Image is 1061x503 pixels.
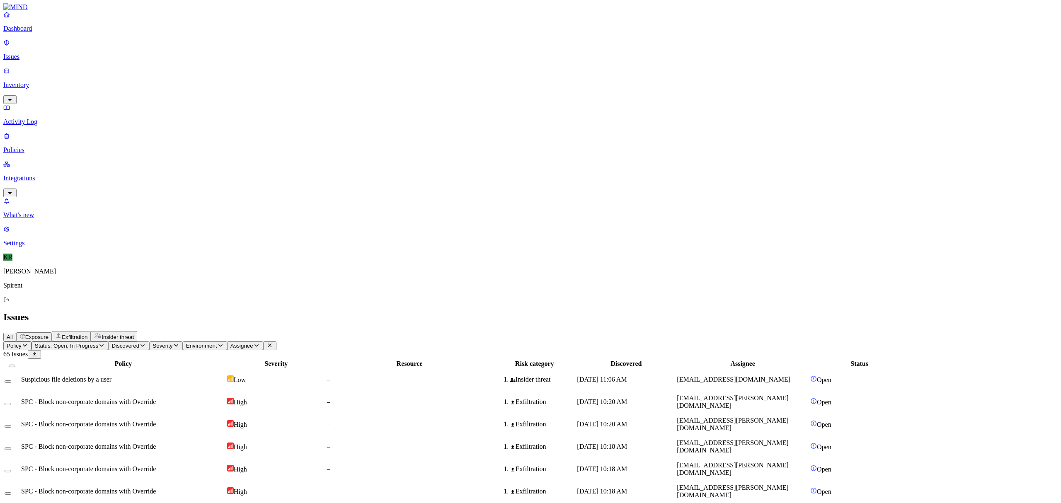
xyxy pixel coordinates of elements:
span: – [327,488,330,495]
button: Select row [5,447,11,450]
span: SPC - Block non-corporate domains with Override [21,443,156,450]
a: What's new [3,197,1058,219]
a: Dashboard [3,11,1058,32]
span: SPC - Block non-corporate domains with Override [21,465,156,472]
span: Status: Open, In Progress [35,343,98,349]
div: Exfiltration [510,443,575,450]
button: Select row [5,403,11,405]
span: 65 Issues [3,351,28,358]
a: Integrations [3,160,1058,196]
img: MIND [3,3,28,11]
div: Discovered [577,360,675,368]
span: [DATE] 10:20 AM [577,421,627,428]
span: [EMAIL_ADDRESS][PERSON_NAME][DOMAIN_NAME] [677,417,788,431]
span: Open [817,399,831,406]
p: [PERSON_NAME] [3,268,1058,275]
div: Exfiltration [510,488,575,495]
span: High [234,421,247,428]
span: [EMAIL_ADDRESS][DOMAIN_NAME] [677,376,790,383]
div: Severity [227,360,325,368]
span: Assignee [230,343,253,349]
span: [DATE] 10:18 AM [577,488,627,495]
span: – [327,421,330,428]
span: [EMAIL_ADDRESS][PERSON_NAME][DOMAIN_NAME] [677,484,788,498]
div: Exfiltration [510,465,575,473]
span: [DATE] 10:20 AM [577,398,627,405]
p: Dashboard [3,25,1058,32]
span: Open [817,376,831,383]
span: Open [817,443,831,450]
a: Policies [3,132,1058,154]
span: Severity [153,343,172,349]
p: Policies [3,146,1058,154]
img: status-open [810,465,817,472]
div: Resource [327,360,492,368]
img: severity-high [227,420,234,427]
img: status-open [810,487,817,494]
img: severity-high [227,465,234,472]
a: Activity Log [3,104,1058,126]
span: High [234,488,247,495]
button: Select all [9,365,15,367]
span: Exfiltration [62,334,87,340]
button: Select row [5,425,11,428]
span: [DATE] 10:18 AM [577,465,627,472]
span: – [327,398,330,405]
img: severity-high [227,398,234,404]
span: SPC - Block non-corporate domains with Override [21,398,156,405]
img: status-open [810,443,817,449]
h2: Issues [3,312,1058,323]
span: Exposure [25,334,48,340]
span: Environment [186,343,217,349]
span: High [234,399,247,406]
span: Open [817,466,831,473]
span: All [7,334,13,340]
div: Status [810,360,908,368]
a: Issues [3,39,1058,60]
span: – [327,465,330,472]
img: severity-low [227,375,234,382]
div: Exfiltration [510,421,575,428]
span: High [234,443,247,450]
img: status-open [810,420,817,427]
span: High [234,466,247,473]
span: Policy [7,343,22,349]
span: KR [3,254,12,261]
span: [EMAIL_ADDRESS][PERSON_NAME][DOMAIN_NAME] [677,439,788,454]
span: SPC - Block non-corporate domains with Override [21,488,156,495]
p: Spirent [3,282,1058,289]
p: Settings [3,239,1058,247]
div: Risk category [494,360,575,368]
span: Suspicious file deletions by a user [21,376,111,383]
span: Insider threat [102,334,134,340]
span: Open [817,488,831,495]
div: Insider threat [510,376,575,383]
span: [EMAIL_ADDRESS][PERSON_NAME][DOMAIN_NAME] [677,462,788,476]
span: – [327,443,330,450]
p: What's new [3,211,1058,219]
span: [DATE] 11:06 AM [577,376,627,383]
span: Open [817,421,831,428]
button: Select row [5,380,11,383]
div: Exfiltration [510,398,575,406]
button: Select row [5,470,11,472]
span: Low [234,376,246,383]
span: Discovered [111,343,139,349]
p: Integrations [3,174,1058,182]
img: status-open [810,398,817,404]
span: – [327,376,330,383]
span: SPC - Block non-corporate domains with Override [21,421,156,428]
a: Inventory [3,67,1058,103]
p: Issues [3,53,1058,60]
img: severity-high [227,487,234,494]
a: Settings [3,225,1058,247]
img: status-open [810,375,817,382]
p: Activity Log [3,118,1058,126]
span: [EMAIL_ADDRESS][PERSON_NAME][DOMAIN_NAME] [677,394,788,409]
p: Inventory [3,81,1058,89]
div: Assignee [677,360,809,368]
a: MIND [3,3,1058,11]
button: Select row [5,492,11,495]
div: Policy [21,360,225,368]
img: severity-high [227,443,234,449]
